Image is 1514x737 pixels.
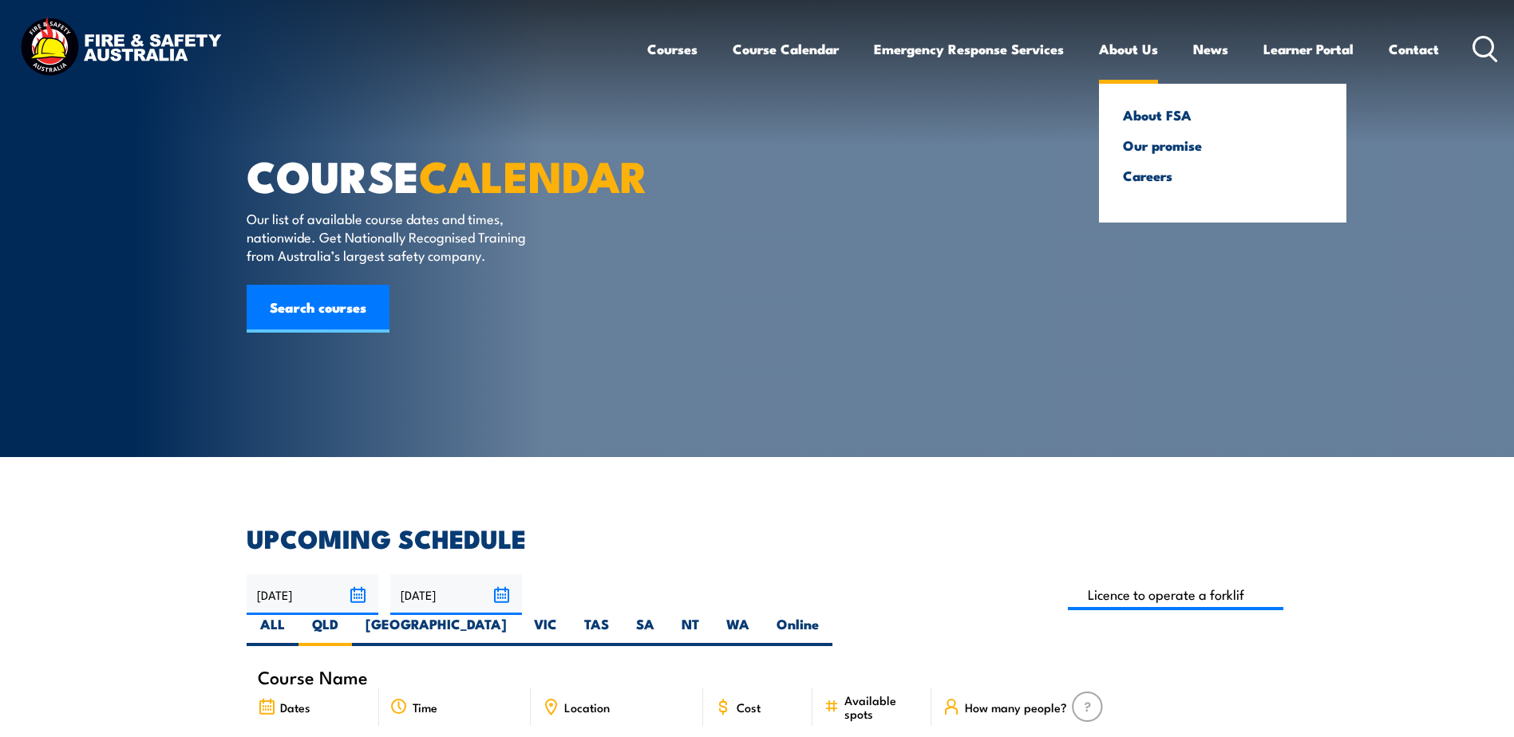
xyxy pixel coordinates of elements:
label: Online [763,615,832,646]
label: QLD [298,615,352,646]
a: News [1193,28,1228,70]
a: Search courses [247,285,389,333]
input: To date [390,574,522,615]
span: Dates [280,700,310,714]
span: Available spots [844,693,920,720]
label: VIC [520,615,571,646]
a: Contact [1389,28,1439,70]
span: Time [413,700,437,714]
input: From date [247,574,378,615]
p: Our list of available course dates and times, nationwide. Get Nationally Recognised Training from... [247,209,538,265]
span: How many people? [965,700,1067,714]
a: Our promise [1123,138,1322,152]
label: WA [713,615,763,646]
a: About Us [1099,28,1158,70]
span: Location [564,700,610,714]
span: Course Name [258,670,368,684]
h1: COURSE [247,156,641,194]
label: NT [668,615,713,646]
h2: UPCOMING SCHEDULE [247,526,1268,549]
label: [GEOGRAPHIC_DATA] [352,615,520,646]
input: Search Course [1068,579,1284,610]
a: Careers [1123,168,1322,183]
label: ALL [247,615,298,646]
a: Courses [647,28,698,70]
a: Course Calendar [733,28,839,70]
a: Learner Portal [1263,28,1354,70]
span: Cost [737,700,761,714]
a: About FSA [1123,108,1322,122]
label: SA [623,615,668,646]
strong: CALENDAR [419,141,648,207]
a: Emergency Response Services [874,28,1064,70]
label: TAS [571,615,623,646]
